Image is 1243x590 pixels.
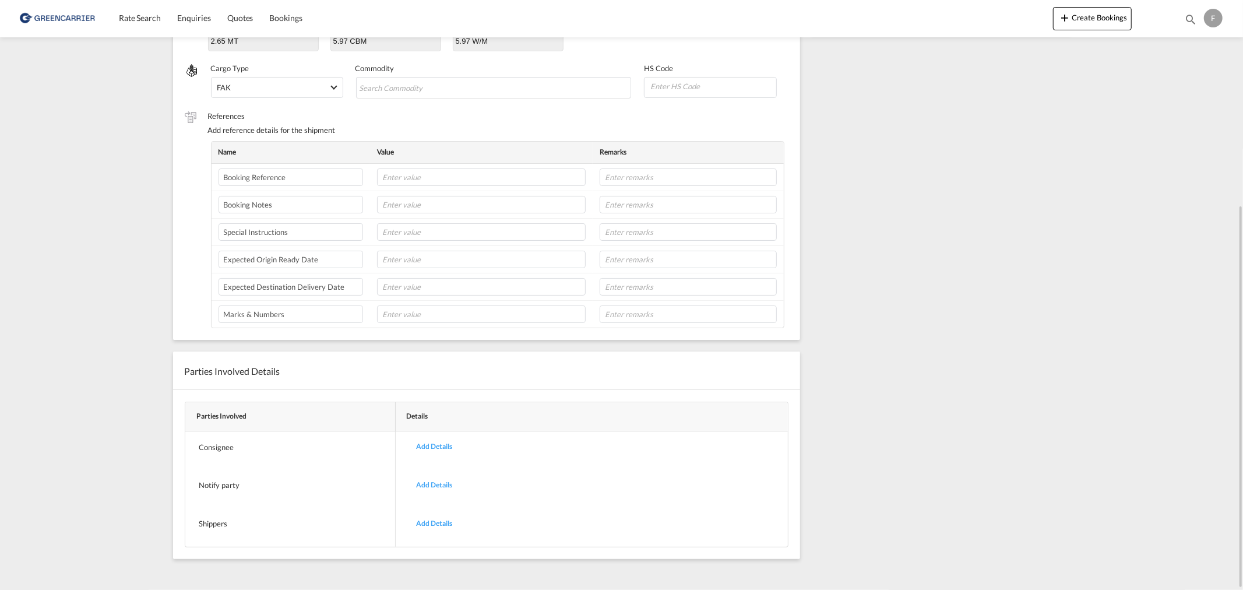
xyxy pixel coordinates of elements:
input: Enter label [219,168,364,186]
input: Enter value [377,278,586,296]
td: Consignee [185,431,396,470]
img: b0b18ec08afe11efb1d4932555f5f09d.png [17,5,96,31]
input: Enter label [219,196,364,213]
div: Add reference details for the shipment [208,125,788,135]
label: Commodity [355,63,632,73]
span: Rate Search [119,13,161,23]
td: Notify party [185,470,396,508]
input: Enter label [219,278,364,296]
span: Enquiries [177,13,211,23]
md-icon: icon-magnify [1184,13,1197,26]
input: Enter remarks [600,251,776,268]
label: Cargo Type [211,63,344,73]
input: Enter label [219,251,364,268]
th: Name [212,142,371,163]
div: F [1204,9,1223,27]
input: Enter remarks [600,196,776,213]
div: Add Details [407,510,461,538]
div: FAK [217,83,231,92]
div: Add Details [407,472,461,499]
input: Enter value [377,305,586,323]
md-chips-wrap: Chips container with autocompletion. Enter the text area, type text to search, and then use the u... [356,77,631,98]
th: Remarks [593,142,783,163]
input: Enter label [219,223,364,241]
label: HS Code [644,63,777,73]
md-select: Select Cargo type: FAK [211,77,344,98]
div: Parties Involved [197,412,391,422]
input: Enter remarks [600,305,776,323]
input: Enter label [219,305,364,323]
td: Shippers [185,508,396,547]
md-icon: icon-plus 400-fg [1058,10,1072,24]
input: Enter value [377,223,586,241]
span: Bookings [269,13,302,23]
input: Enter value [377,168,586,186]
input: Search Commodity [359,79,466,97]
input: Enter remarks [600,168,776,186]
input: Enter value [377,196,586,213]
span: Parties Involved Details [185,366,280,377]
span: Quotes [227,13,253,23]
th: Value [370,142,593,163]
button: icon-plus 400-fgCreate Bookings [1053,7,1132,30]
input: Enter remarks [600,278,776,296]
div: Details [400,412,773,422]
input: Enter remarks [600,223,776,241]
input: Enter value [377,251,586,268]
label: References [208,111,788,121]
div: Add Details [407,433,461,461]
div: icon-magnify [1184,13,1197,30]
input: Enter HS Code [649,78,776,95]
